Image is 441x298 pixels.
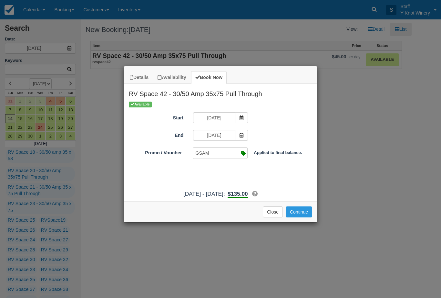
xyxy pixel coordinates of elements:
[263,206,283,217] button: Close
[286,206,312,217] button: Add to Booking
[228,191,248,197] span: $135.00
[124,147,187,156] label: Promo / Voucher
[124,130,188,139] label: End
[124,84,317,198] div: Item Modal
[129,102,152,107] span: Available
[191,71,227,84] a: Book Now
[124,112,188,121] label: Start
[254,150,302,155] b: Applied to final balance.
[124,190,317,198] div: [DATE] - [DATE]:
[153,71,190,84] a: Availability
[126,71,153,84] a: Details
[124,84,317,101] h2: RV Space 42 - 30/50 Amp 35x75 Pull Through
